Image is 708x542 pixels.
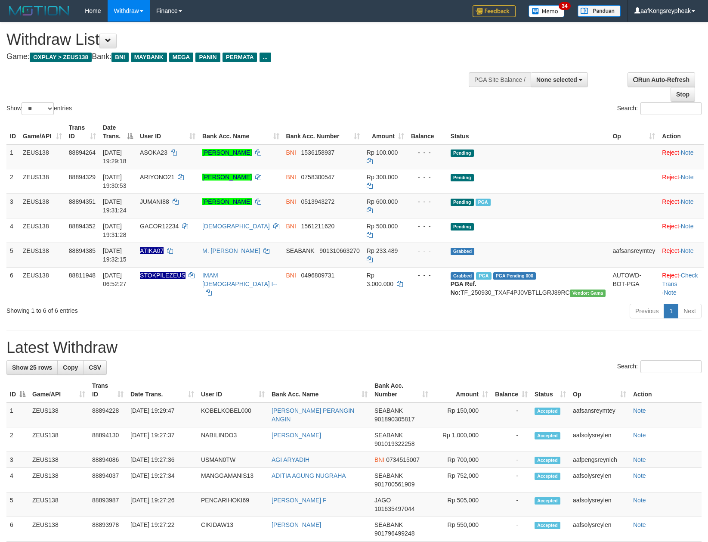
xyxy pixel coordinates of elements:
span: [DATE] 06:52:27 [103,272,127,287]
td: 3 [6,193,19,218]
td: ZEUS138 [19,193,65,218]
div: PGA Site Balance / [469,72,531,87]
span: Copy 1536158937 to clipboard [301,149,335,156]
span: 88894329 [69,174,96,181]
td: 3 [6,452,29,468]
a: Reject [662,272,679,279]
a: Note [633,472,646,479]
td: [DATE] 19:27:26 [127,492,198,517]
span: Copy 0496809731 to clipboard [301,272,335,279]
td: TF_250930_TXAF4PJ0VBTLLGRJ89RC [447,267,609,300]
a: AGI ARYADIH [272,456,309,463]
td: · · [659,267,704,300]
span: Copy 901310663270 to clipboard [319,247,359,254]
span: BNI [286,174,296,181]
div: - - - [411,271,444,280]
a: IMAM [DEMOGRAPHIC_DATA] I-- [202,272,277,287]
td: 5 [6,492,29,517]
span: JUMANI88 [140,198,169,205]
select: Showentries [22,102,54,115]
th: Op: activate to sort column ascending [569,378,630,402]
span: JAGO [374,497,391,504]
span: Copy 0513943272 to clipboard [301,198,335,205]
a: Note [681,174,694,181]
a: Note [681,149,694,156]
th: Date Trans.: activate to sort column descending [99,120,136,144]
td: aafsolysreylen [569,468,630,492]
td: ZEUS138 [29,427,89,452]
div: - - - [411,222,444,231]
td: [DATE] 19:29:47 [127,402,198,427]
td: 88893987 [89,492,127,517]
span: Rp 600.000 [367,198,398,205]
div: - - - [411,148,444,157]
td: ZEUS138 [19,267,65,300]
th: Balance: activate to sort column ascending [492,378,531,402]
span: None selected [536,76,577,83]
b: PGA Ref. No: [451,280,476,296]
span: 88894352 [69,223,96,230]
span: Grabbed [451,248,475,255]
span: BNI [111,53,128,62]
th: Action [659,120,704,144]
td: ZEUS138 [29,492,89,517]
td: Rp 150,000 [432,402,492,427]
div: - - - [411,173,444,181]
label: Search: [617,102,702,115]
span: 88894385 [69,247,96,254]
td: 5 [6,243,19,267]
td: aafpengsreynich [569,452,630,468]
a: Next [678,304,702,318]
th: Bank Acc. Number: activate to sort column ascending [371,378,432,402]
span: BNI [374,456,384,463]
a: Check Trans [662,272,698,287]
td: ZEUS138 [19,243,65,267]
span: CSV [89,364,101,371]
td: - [492,492,531,517]
td: Rp 752,000 [432,468,492,492]
span: 88894351 [69,198,96,205]
span: Copy [63,364,78,371]
td: 4 [6,468,29,492]
span: SEABANK [286,247,315,254]
h1: Withdraw List [6,31,464,48]
span: MEGA [169,53,194,62]
span: MAYBANK [131,53,167,62]
span: Accepted [535,522,560,529]
a: Note [633,497,646,504]
span: Nama rekening ada tanda titik/strip, harap diedit [140,272,186,279]
td: ZEUS138 [29,402,89,427]
th: Balance [408,120,447,144]
td: 88894037 [89,468,127,492]
a: ADITIA AGUNG NUGRAHA [272,472,346,479]
span: Copy 901890305817 to clipboard [374,416,414,423]
td: aafsolysreylen [569,517,630,542]
a: Note [633,456,646,463]
td: aafsansreymtey [569,402,630,427]
span: 88811948 [69,272,96,279]
span: Accepted [535,432,560,439]
span: SEABANK [374,472,403,479]
a: M. [PERSON_NAME] [202,247,260,254]
td: - [492,427,531,452]
span: Pending [451,199,474,206]
span: ASOKA23 [140,149,167,156]
td: 4 [6,218,19,243]
th: Game/API: activate to sort column ascending [19,120,65,144]
td: 2 [6,169,19,193]
td: 1 [6,402,29,427]
a: Reject [662,174,679,181]
td: Rp 700,000 [432,452,492,468]
td: KOBELKOBEL000 [198,402,268,427]
td: USMAN0TW [198,452,268,468]
a: Copy [57,360,83,375]
img: Feedback.jpg [473,5,516,17]
td: Rp 505,000 [432,492,492,517]
a: [PERSON_NAME] F [272,497,327,504]
td: PENCARIHOKI69 [198,492,268,517]
span: PANIN [195,53,220,62]
div: - - - [411,197,444,206]
span: Copy 1561211620 to clipboard [301,223,335,230]
input: Search: [640,102,702,115]
span: Copy 0758300547 to clipboard [301,174,335,181]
